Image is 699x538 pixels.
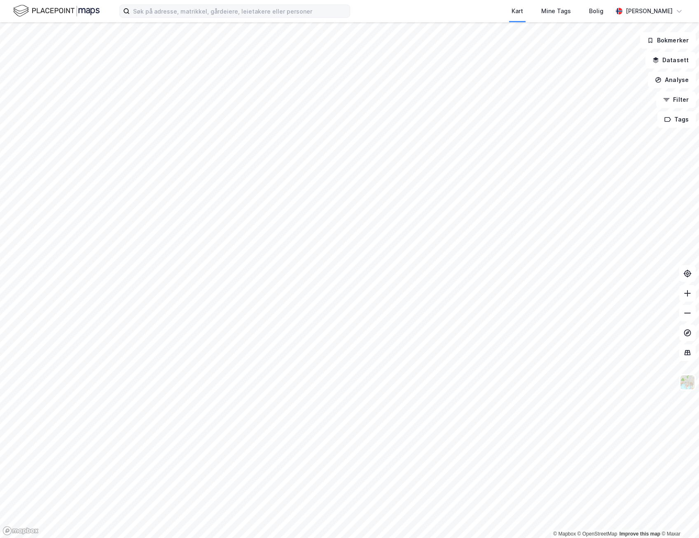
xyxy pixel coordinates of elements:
[656,91,696,108] button: Filter
[553,531,576,537] a: Mapbox
[626,6,673,16] div: [PERSON_NAME]
[13,4,100,18] img: logo.f888ab2527a4732fd821a326f86c7f29.svg
[541,6,571,16] div: Mine Tags
[657,111,696,128] button: Tags
[648,72,696,88] button: Analyse
[645,52,696,68] button: Datasett
[130,5,350,17] input: Søk på adresse, matrikkel, gårdeiere, leietakere eller personer
[577,531,617,537] a: OpenStreetMap
[658,498,699,538] div: Kontrollprogram for chat
[658,498,699,538] iframe: Chat Widget
[680,374,695,390] img: Z
[512,6,523,16] div: Kart
[589,6,603,16] div: Bolig
[640,32,696,49] button: Bokmerker
[620,531,660,537] a: Improve this map
[2,526,39,536] a: Mapbox homepage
